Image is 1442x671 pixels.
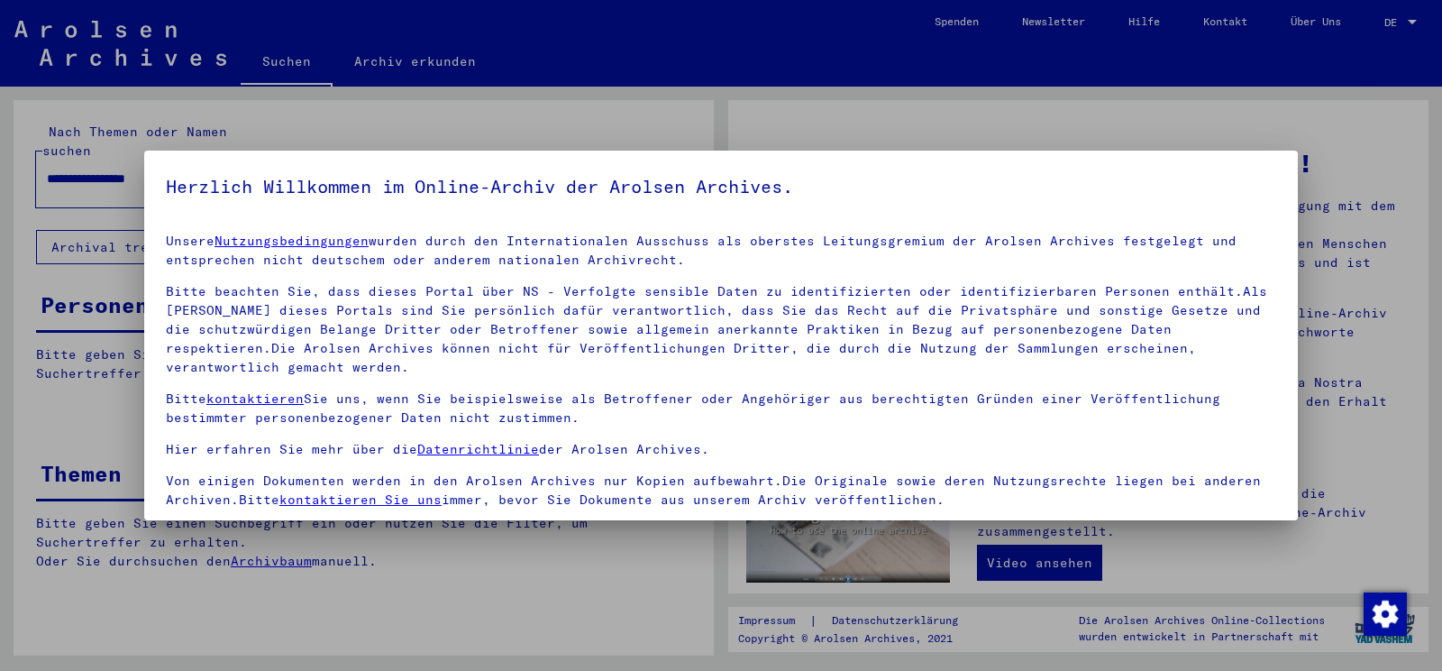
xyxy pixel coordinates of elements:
[166,472,1276,510] p: Von einigen Dokumenten werden in den Arolsen Archives nur Kopien aufbewahrt.Die Originale sowie d...
[166,282,1276,377] p: Bitte beachten Sie, dass dieses Portal über NS - Verfolgte sensible Daten zu identifizierten oder...
[279,492,442,508] a: kontaktieren Sie uns
[166,172,1276,201] h5: Herzlich Willkommen im Online-Archiv der Arolsen Archives.
[166,232,1276,270] p: Unsere wurden durch den Internationalen Ausschuss als oberstes Leitungsgremium der Arolsen Archiv...
[417,441,539,457] a: Datenrichtlinie
[166,390,1276,427] p: Bitte Sie uns, wenn Sie beispielsweise als Betroffener oder Angehöriger aus berechtigten Gründen ...
[1364,593,1407,636] img: Zustimmung ändern
[206,391,304,407] a: kontaktieren
[1363,592,1406,635] div: Zustimmung ändern
[166,440,1276,459] p: Hier erfahren Sie mehr über die der Arolsen Archives.
[214,233,369,249] a: Nutzungsbedingungen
